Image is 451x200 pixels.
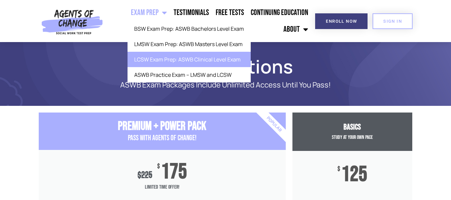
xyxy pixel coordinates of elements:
[326,19,357,23] span: Enroll Now
[138,170,141,181] span: $
[128,21,251,36] a: BSW Exam Prep: ASWB Bachelors Level Exam
[161,163,187,181] span: 175
[128,4,170,21] a: Exam Prep
[128,21,251,82] ul: Exam Prep
[315,13,368,29] a: Enroll Now
[280,21,311,38] a: About
[62,81,389,89] p: ASWB Exam Packages Include Unlimited Access Until You Pass!
[128,52,251,67] a: LCSW Exam Prep: ASWB Clinical Level Exam
[106,4,312,38] nav: Menu
[235,86,312,163] div: Popular
[128,67,251,82] a: ASWB Practice Exam – LMSW and LCSW
[128,134,197,143] span: PASS with AGENTS OF CHANGE!
[157,163,160,170] span: $
[247,4,311,21] a: Continuing Education
[212,4,247,21] a: Free Tests
[39,181,286,194] span: Limited Time Offer!
[337,166,340,173] span: $
[128,36,251,52] a: LMSW Exam Prep: ASWB Masters Level Exam
[341,166,367,183] span: 125
[332,134,373,141] span: Study at your Own Pace
[292,123,412,132] h3: Basics
[373,13,413,29] a: SIGN IN
[383,19,402,23] span: SIGN IN
[39,119,286,134] h3: Premium + Power Pack
[35,59,416,74] h1: Pricing Options
[170,4,212,21] a: Testimonials
[138,170,152,181] div: 225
